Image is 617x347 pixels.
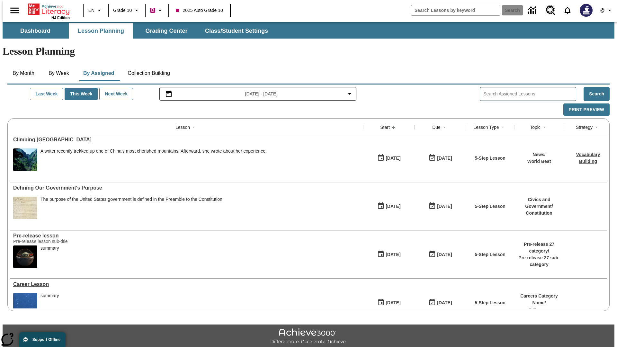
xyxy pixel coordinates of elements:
[580,4,593,17] img: Avatar
[426,248,454,261] button: 01/25/26: Last day the lesson can be accessed
[13,148,37,171] img: 6000 stone steps to climb Mount Tai in Chinese countryside
[499,123,507,131] button: Sort
[524,2,542,19] a: Data Center
[13,239,110,244] div: Pre-release lesson sub-title
[78,66,119,81] button: By Assigned
[432,124,441,130] div: Due
[13,245,37,268] img: hero alt text
[517,196,561,210] p: Civics and Government /
[13,293,37,316] img: fish
[375,200,403,212] button: 07/01/25: First time the lesson was available
[190,123,198,131] button: Sort
[13,281,360,287] a: Career Lesson, Lessons
[437,299,452,307] div: [DATE]
[527,151,551,158] p: News /
[600,7,604,14] span: @
[40,148,267,171] div: A writer recently trekked up one of China's most cherished mountains. Afterward, she wrote about ...
[441,123,448,131] button: Sort
[176,7,223,14] span: 2025 Auto Grade 10
[426,297,454,309] button: 01/17/26: Last day the lesson can be accessed
[13,197,37,219] img: This historic document written in calligraphic script on aged parchment, is the Preamble of the C...
[85,4,106,16] button: Language: EN, Select a language
[386,251,400,259] div: [DATE]
[40,245,59,268] div: summary
[28,2,70,20] div: Home
[40,293,59,298] div: summary
[475,251,505,258] p: 5-Step Lesson
[375,297,403,309] button: 01/13/25: First time the lesson was available
[111,4,143,16] button: Grade: Grade 10, Select a grade
[517,293,561,306] p: Careers Category Name /
[51,16,70,20] span: NJ Edition
[517,241,561,254] p: Pre-release 27 category /
[13,281,360,287] div: Career Lesson
[386,154,400,162] div: [DATE]
[559,2,576,19] a: Notifications
[270,328,347,345] img: Achieve3000 Differentiate Accelerate Achieve
[483,89,576,99] input: Search Assigned Lessons
[32,337,60,342] span: Support Offline
[3,22,614,39] div: SubNavbar
[151,6,154,14] span: B
[375,152,403,164] button: 07/22/25: First time the lesson was available
[375,248,403,261] button: 01/22/25: First time the lesson was available
[40,293,59,316] div: summary
[426,152,454,164] button: 06/30/26: Last day the lesson can be accessed
[245,91,278,97] span: [DATE] - [DATE]
[426,200,454,212] button: 03/31/26: Last day the lesson can be accessed
[200,23,273,39] button: Class/Student Settings
[40,197,224,202] div: The purpose of the United States government is defined in the Preamble to the Constitution.
[437,154,452,162] div: [DATE]
[437,251,452,259] div: [DATE]
[473,124,499,130] div: Lesson Type
[13,233,360,239] div: Pre-release lesson
[40,197,224,219] span: The purpose of the United States government is defined in the Preamble to the Constitution.
[390,123,398,131] button: Sort
[563,103,610,116] button: Print Preview
[113,7,132,14] span: Grade 10
[43,66,75,81] button: By Week
[517,254,561,268] p: Pre-release 27 sub-category
[40,148,267,154] div: A writer recently trekked up one of China's most cherished mountains. Afterward, she wrote about ...
[346,90,353,98] svg: Collapse Date Range Filter
[30,88,63,100] button: Last Week
[576,124,593,130] div: Strategy
[386,299,400,307] div: [DATE]
[475,203,505,210] p: 5-Step Lesson
[88,7,94,14] span: EN
[593,123,600,131] button: Sort
[13,137,360,143] div: Climbing Mount Tai
[5,1,24,20] button: Open side menu
[3,23,67,39] button: Dashboard
[517,306,561,313] p: B Careers
[13,185,360,191] a: Defining Our Government's Purpose, Lessons
[576,152,600,164] a: Vocabulary Building
[162,90,354,98] button: Select the date range menu item
[584,87,610,101] button: Search
[148,4,166,16] button: Boost Class color is violet red. Change class color
[40,245,59,251] div: summary
[386,202,400,210] div: [DATE]
[475,155,505,162] p: 5-Step Lesson
[175,124,190,130] div: Lesson
[65,88,98,100] button: This Week
[3,23,274,39] div: SubNavbar
[517,210,561,217] p: Constitution
[380,124,390,130] div: Start
[541,123,548,131] button: Sort
[13,185,360,191] div: Defining Our Government's Purpose
[437,202,452,210] div: [DATE]
[411,5,500,15] input: search field
[13,137,360,143] a: Climbing Mount Tai, Lessons
[576,2,596,19] button: Select a new avatar
[542,2,559,19] a: Resource Center, Will open in new tab
[475,299,505,306] p: 5-Step Lesson
[19,332,66,347] button: Support Offline
[3,45,614,57] h1: Lesson Planning
[134,23,199,39] button: Grading Center
[596,4,617,16] button: Profile/Settings
[69,23,133,39] button: Lesson Planning
[530,124,541,130] div: Topic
